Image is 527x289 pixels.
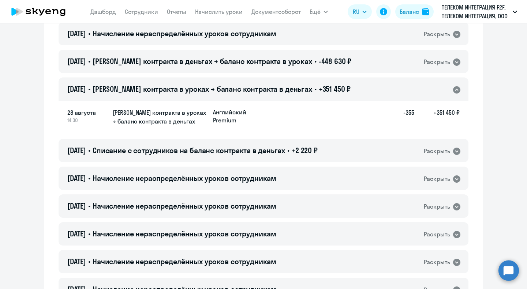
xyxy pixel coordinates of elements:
[414,108,460,126] h5: +351 450 ₽
[93,57,312,66] span: [PERSON_NAME] контракта в деньгах → баланс контракта в уроках
[348,4,372,19] button: RU
[400,7,419,16] div: Баланс
[424,230,450,239] div: Раскрыть
[424,30,450,39] div: Раскрыть
[314,84,317,94] span: •
[88,201,90,210] span: •
[125,8,158,15] a: Сотрудники
[310,7,321,16] span: Ещё
[424,202,450,211] div: Раскрыть
[88,29,90,38] span: •
[88,174,90,183] span: •
[424,258,450,267] div: Раскрыть
[67,84,86,94] span: [DATE]
[395,4,434,19] button: Балансbalance
[93,201,276,210] span: Начисление нераспределённых уроков сотрудникам
[67,229,86,238] span: [DATE]
[88,146,90,155] span: •
[90,8,116,15] a: Дашборд
[93,84,312,94] span: [PERSON_NAME] контракта в уроках → баланс контракта в деньгах
[67,108,107,117] span: 28 августа
[422,8,429,15] img: balance
[67,146,86,155] span: [DATE]
[67,29,86,38] span: [DATE]
[93,29,276,38] span: Начисление нераспределённых уроков сотрудникам
[292,146,318,155] span: +2 220 ₽
[314,57,317,66] span: •
[67,201,86,210] span: [DATE]
[424,147,450,156] div: Раскрыть
[287,146,289,155] span: •
[113,108,207,126] h5: [PERSON_NAME] контракта в уроках → баланс контракта в деньгах
[353,7,359,16] span: RU
[67,57,86,66] span: [DATE]
[67,174,86,183] span: [DATE]
[310,4,328,19] button: Ещё
[88,257,90,266] span: •
[88,57,90,66] span: •
[195,8,243,15] a: Начислить уроки
[167,8,186,15] a: Отчеты
[319,57,352,66] span: -448 630 ₽
[67,257,86,266] span: [DATE]
[213,108,268,124] p: Английский Premium
[442,3,510,20] p: ТЕЛЕКОМ ИНТЕГРАЦИЯ F2F, ТЕЛЕКОМ ИНТЕГРАЦИЯ, ООО
[93,146,285,155] span: Списание с сотрудников на баланс контракта в деньгах
[391,108,414,126] h5: -355
[88,84,90,94] span: •
[438,3,521,20] button: ТЕЛЕКОМ ИНТЕГРАЦИЯ F2F, ТЕЛЕКОМ ИНТЕГРАЦИЯ, ООО
[93,229,276,238] span: Начисление нераспределённых уроков сотрудникам
[251,8,301,15] a: Документооборот
[424,57,450,66] div: Раскрыть
[88,229,90,238] span: •
[424,174,450,183] div: Раскрыть
[93,174,276,183] span: Начисление нераспределённых уроков сотрудникам
[319,84,351,94] span: +351 450 ₽
[67,117,107,123] span: 14:30
[93,257,276,266] span: Начисление нераспределённых уроков сотрудникам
